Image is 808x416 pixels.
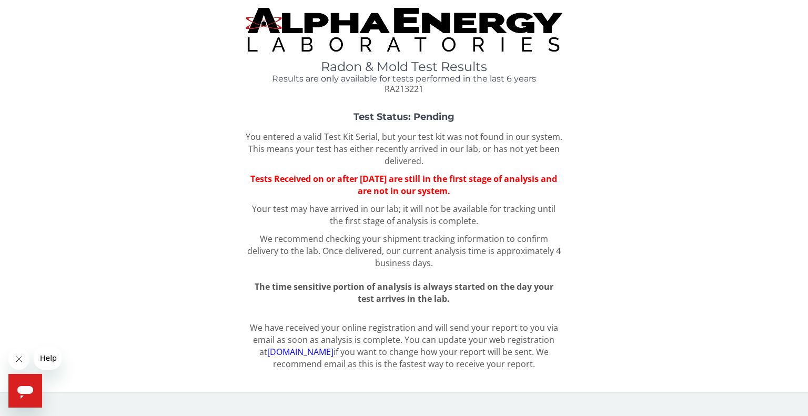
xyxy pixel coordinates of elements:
strong: Test Status: Pending [353,111,454,123]
iframe: Button to launch messaging window [8,374,42,408]
p: You entered a valid Test Kit Serial, but your test kit was not found in our system. This means yo... [246,131,562,167]
span: RA213221 [385,83,423,95]
iframe: Close message [8,349,29,370]
span: Once delivered, our current analysis time is approximately 4 business days. [322,245,561,269]
span: Tests Received on or after [DATE] are still in the first stage of analysis and are not in our sys... [250,173,557,197]
p: We have received your online registration and will send your report to you via email as soon as a... [246,322,562,370]
h4: Results are only available for tests performed in the last 6 years [246,74,562,84]
iframe: Message from company [34,347,62,370]
span: The time sensitive portion of analysis is always started on the day your test arrives in the lab. [255,281,553,305]
a: [DOMAIN_NAME] [267,346,334,358]
span: We recommend checking your shipment tracking information to confirm delivery to the lab. [247,233,548,257]
img: TightCrop.jpg [246,8,562,52]
h1: Radon & Mold Test Results [246,60,562,74]
p: Your test may have arrived in our lab; it will not be available for tracking until the first stag... [246,203,562,227]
